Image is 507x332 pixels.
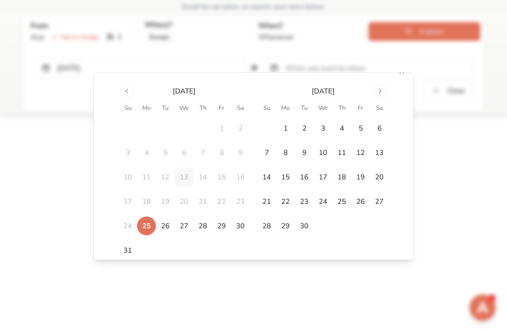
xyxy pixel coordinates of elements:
button: 3 [314,119,332,138]
button: 25 [137,216,156,235]
button: 9 [295,143,314,162]
button: 22 [276,192,295,211]
button: Go to previous month [120,85,133,98]
th: Saturday [231,103,250,113]
th: Monday [137,103,156,113]
th: Thursday [332,103,351,113]
button: 7 [257,143,276,162]
button: 15 [276,168,295,186]
button: 24 [314,192,332,211]
th: Thursday [193,103,212,113]
th: Tuesday [156,103,175,113]
button: 18 [332,168,351,186]
button: 5 [351,119,370,138]
th: Tuesday [295,103,314,113]
button: 27 [370,192,389,211]
th: Wednesday [175,103,193,113]
div: [DATE] [312,86,335,96]
button: 28 [257,216,276,235]
button: 20 [370,168,389,186]
th: Friday [351,103,370,113]
div: [DATE] [173,86,196,96]
button: 10 [314,143,332,162]
button: 12 [351,143,370,162]
button: 19 [351,168,370,186]
button: 16 [295,168,314,186]
th: Sunday [257,103,276,113]
button: 1 [276,119,295,138]
button: 29 [276,216,295,235]
button: 13 [370,143,389,162]
button: 30 [295,216,314,235]
button: 6 [370,119,389,138]
button: 21 [257,192,276,211]
button: 17 [314,168,332,186]
button: 27 [175,216,193,235]
th: Monday [276,103,295,113]
th: Friday [212,103,231,113]
button: 2 [295,119,314,138]
button: Go to next month [374,85,387,98]
button: 23 [295,192,314,211]
button: 31 [118,241,137,260]
button: 14 [257,168,276,186]
th: Wednesday [314,103,332,113]
button: 25 [332,192,351,211]
button: 30 [231,216,250,235]
button: 26 [351,192,370,211]
button: 11 [332,143,351,162]
th: Saturday [370,103,389,113]
button: 28 [193,216,212,235]
button: 29 [212,216,231,235]
button: 4 [332,119,351,138]
th: Sunday [118,103,137,113]
button: 26 [156,216,175,235]
button: 8 [276,143,295,162]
